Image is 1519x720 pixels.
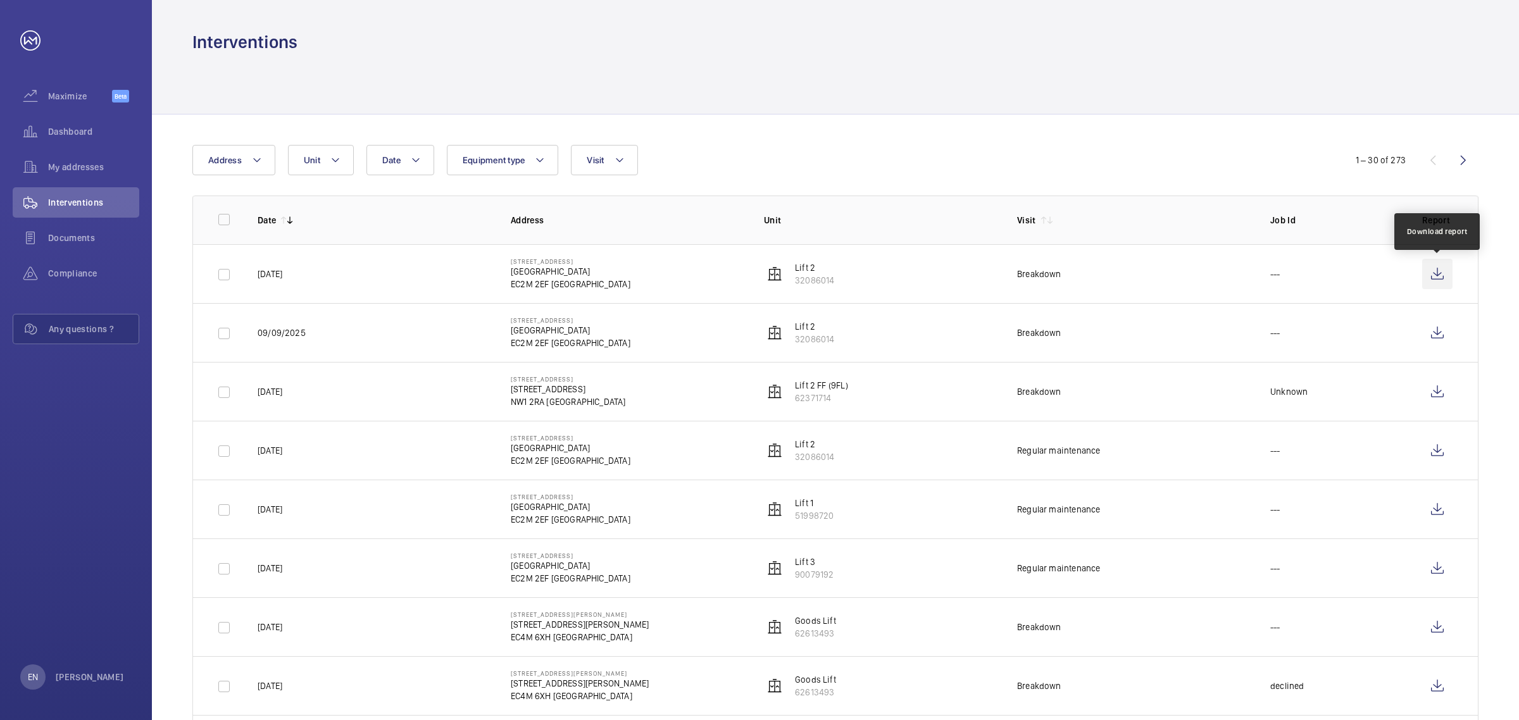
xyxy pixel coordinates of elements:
p: NW1 2RA [GEOGRAPHIC_DATA] [511,395,626,408]
p: 32086014 [795,274,834,287]
span: Documents [48,232,139,244]
div: 1 – 30 of 273 [1356,154,1406,166]
div: Breakdown [1017,385,1061,398]
p: Visit [1017,214,1036,227]
p: 90079192 [795,568,834,581]
p: [DATE] [258,444,282,457]
span: Interventions [48,196,139,209]
p: [DATE] [258,385,282,398]
p: [STREET_ADDRESS] [511,552,630,559]
p: --- [1270,503,1280,516]
p: [STREET_ADDRESS] [511,258,630,265]
p: EC2M 2EF [GEOGRAPHIC_DATA] [511,278,630,290]
p: 51998720 [795,509,834,522]
span: Unit [304,155,320,165]
img: elevator.svg [767,678,782,693]
p: Lift 3 [795,556,834,568]
div: Breakdown [1017,680,1061,692]
button: Visit [571,145,637,175]
p: [STREET_ADDRESS][PERSON_NAME] [511,669,649,677]
img: elevator.svg [767,561,782,576]
p: [DATE] [258,562,282,574]
p: declined [1270,680,1304,692]
p: EC2M 2EF [GEOGRAPHIC_DATA] [511,513,630,526]
p: --- [1270,268,1280,280]
p: Lift 2 FF (9FL) [795,379,848,392]
span: Maximize [48,90,112,102]
div: Download report [1407,226,1468,237]
p: 09/09/2025 [258,326,306,339]
h1: Interventions [192,30,297,54]
p: EC2M 2EF [GEOGRAPHIC_DATA] [511,337,630,349]
p: [GEOGRAPHIC_DATA] [511,442,630,454]
span: Compliance [48,267,139,280]
img: elevator.svg [767,384,782,399]
img: elevator.svg [767,502,782,517]
button: Address [192,145,275,175]
div: Breakdown [1017,621,1061,633]
p: EC2M 2EF [GEOGRAPHIC_DATA] [511,572,630,585]
p: Lift 2 [795,320,834,333]
p: 62371714 [795,392,848,404]
span: Visit [587,155,604,165]
p: [STREET_ADDRESS][PERSON_NAME] [511,611,649,618]
span: Address [208,155,242,165]
div: Breakdown [1017,268,1061,280]
p: [STREET_ADDRESS] [511,316,630,324]
p: EC4M 6XH [GEOGRAPHIC_DATA] [511,631,649,643]
img: elevator.svg [767,619,782,635]
p: [STREET_ADDRESS][PERSON_NAME] [511,618,649,631]
p: Address [511,214,744,227]
button: Date [366,145,434,175]
p: 32086014 [795,333,834,345]
p: --- [1270,444,1280,457]
p: [STREET_ADDRESS] [511,375,626,383]
p: EC2M 2EF [GEOGRAPHIC_DATA] [511,454,630,467]
p: Unknown [1270,385,1308,398]
span: Date [382,155,401,165]
p: [GEOGRAPHIC_DATA] [511,265,630,278]
img: elevator.svg [767,443,782,458]
p: EC4M 6XH [GEOGRAPHIC_DATA] [511,690,649,702]
span: Dashboard [48,125,139,138]
p: [PERSON_NAME] [56,671,124,683]
p: [STREET_ADDRESS] [511,434,630,442]
span: Any questions ? [49,323,139,335]
div: Regular maintenance [1017,444,1100,457]
p: Goods Lift [795,614,836,627]
p: [GEOGRAPHIC_DATA] [511,500,630,513]
p: --- [1270,562,1280,574]
p: [DATE] [258,680,282,692]
img: elevator.svg [767,325,782,340]
span: Beta [112,90,129,102]
p: 32086014 [795,450,834,463]
p: Lift 2 [795,261,834,274]
span: My addresses [48,161,139,173]
p: [GEOGRAPHIC_DATA] [511,324,630,337]
button: Unit [288,145,354,175]
div: Regular maintenance [1017,562,1100,574]
p: [STREET_ADDRESS] [511,383,626,395]
p: [STREET_ADDRESS] [511,493,630,500]
span: Equipment type [463,155,525,165]
p: Date [258,214,276,227]
p: [DATE] [258,268,282,280]
div: Breakdown [1017,326,1061,339]
p: Goods Lift [795,673,836,686]
p: [DATE] [258,503,282,516]
p: Unit [764,214,997,227]
div: Regular maintenance [1017,503,1100,516]
p: --- [1270,621,1280,633]
p: Lift 2 [795,438,834,450]
p: [STREET_ADDRESS][PERSON_NAME] [511,677,649,690]
p: Job Id [1270,214,1402,227]
p: 62613493 [795,686,836,698]
p: EN [28,671,38,683]
p: --- [1270,326,1280,339]
p: [DATE] [258,621,282,633]
p: [GEOGRAPHIC_DATA] [511,559,630,572]
p: Lift 1 [795,497,834,509]
img: elevator.svg [767,266,782,282]
p: 62613493 [795,627,836,640]
button: Equipment type [447,145,559,175]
